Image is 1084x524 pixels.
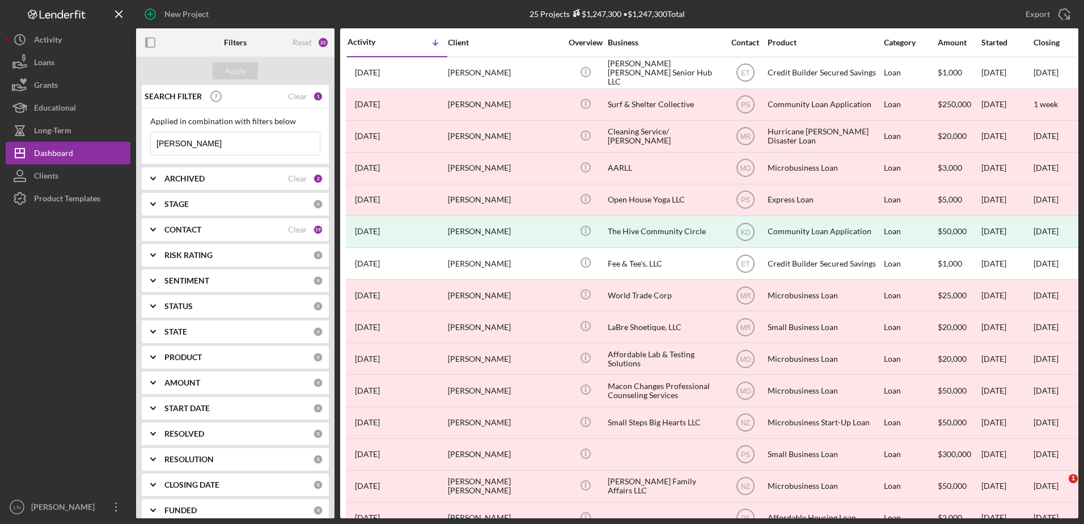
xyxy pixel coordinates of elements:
div: $1,247,300 [570,9,621,19]
div: Loan [884,90,937,120]
div: Microbusiness Loan [768,344,881,374]
div: Dashboard [34,142,73,167]
div: $50,000 [938,471,980,501]
time: 2023-10-11 19:50 [355,450,380,459]
div: 0 [313,378,323,388]
div: Community Loan Application [768,90,881,120]
a: Educational [6,96,130,119]
div: Microbusiness Loan [768,280,881,310]
div: Express Loan [768,185,881,215]
div: New Project [164,3,209,26]
div: [DATE] [981,280,1032,310]
text: MR [740,133,751,141]
div: 2 [313,174,323,184]
time: [DATE] [1034,354,1058,364]
div: [DATE] [1034,227,1058,236]
div: [DATE] [981,312,1032,342]
div: Open House Yoga LLC [608,185,721,215]
text: NZ [741,419,750,427]
div: Loan [884,217,937,247]
div: Applied in combination with filters below [150,117,320,126]
text: PS [740,451,750,459]
time: 2024-06-19 15:18 [355,354,380,364]
time: 2025-06-09 15:44 [355,132,380,141]
text: NZ [741,483,750,491]
div: $250,000 [938,90,980,120]
b: CONTACT [164,225,201,234]
time: [DATE] [1034,417,1058,427]
text: MR [740,323,751,331]
div: [PERSON_NAME] [448,248,561,278]
div: Small Business Loan [768,312,881,342]
b: ARCHIVED [164,174,205,183]
div: Clients [34,164,58,190]
div: [PERSON_NAME] [448,344,561,374]
time: [DATE] [1034,481,1058,491]
time: [DATE] [1034,322,1058,332]
div: [DATE] [981,440,1032,470]
div: Overview [564,38,607,47]
div: Loan [884,153,937,183]
div: Loan [884,58,937,88]
time: [DATE] [1034,195,1058,204]
div: 0 [313,327,323,337]
div: 25 Projects • $1,247,300 Total [530,9,685,19]
b: STAGE [164,200,189,209]
a: Long-Term [6,119,130,142]
button: Loans [6,51,130,74]
div: Contact [724,38,767,47]
div: Small Business Loan [768,440,881,470]
button: Product Templates [6,187,130,210]
div: LaBre Shoetique, LLC [608,312,721,342]
div: 0 [313,429,323,439]
div: [PERSON_NAME] [448,58,561,88]
div: 0 [313,505,323,515]
div: Grants [34,74,58,99]
div: AARLL [608,153,721,183]
div: Reset [293,38,312,47]
div: The Hive Community Circle [608,217,721,247]
div: Credit Builder Secured Savings [768,248,881,278]
div: [PERSON_NAME] [28,496,102,521]
b: STATE [164,327,187,336]
div: Product Templates [34,187,100,213]
div: 0 [313,454,323,464]
div: [PERSON_NAME] [448,312,561,342]
time: 2025-05-13 02:45 [355,163,380,172]
div: [PERSON_NAME] [448,280,561,310]
time: 2025-08-22 01:13 [355,100,380,109]
div: Activity [34,28,62,54]
div: Surf & Shelter Collective [608,90,721,120]
div: $50,000 [938,408,980,438]
div: $20,000 [938,344,980,374]
div: $5,000 [938,185,980,215]
text: MO [740,355,751,363]
text: MO [740,164,751,172]
button: Apply [213,62,258,79]
time: 2024-08-08 19:12 [355,323,380,332]
div: 0 [313,250,323,260]
div: 0 [313,276,323,286]
text: MO [740,387,751,395]
div: Microbusiness Start-Up Loan [768,408,881,438]
div: 19 [313,225,323,235]
div: [DATE] [981,248,1032,278]
div: Loan [884,248,937,278]
div: Fee & Tee's, LLC [608,248,721,278]
div: Loans [34,51,54,77]
div: Microbusiness Loan [768,153,881,183]
div: Hurricane [PERSON_NAME] Disaster Loan [768,121,881,151]
text: LN [14,504,20,510]
div: 0 [313,403,323,413]
button: Activity [6,28,130,51]
div: 22 [317,37,329,48]
div: Amount [938,38,980,47]
div: $3,000 [938,153,980,183]
div: [DATE] [981,58,1032,88]
b: RESOLUTION [164,455,214,464]
button: Dashboard [6,142,130,164]
div: $1,000 [938,58,980,88]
